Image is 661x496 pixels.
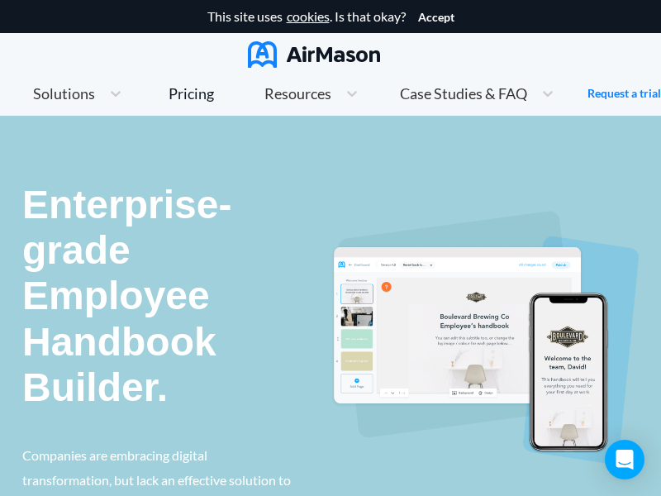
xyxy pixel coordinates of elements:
div: Pricing [169,86,214,101]
button: Accept cookies [418,11,454,24]
div: Open Intercom Messenger [605,440,644,479]
p: Enterprise-grade Employee Handbook Builder. [22,182,291,410]
span: Resources [264,86,331,101]
a: Request a trial [587,85,661,102]
span: Case Studies & FAQ [400,86,527,101]
img: handbook intro [330,211,639,464]
a: cookies [287,9,330,24]
span: Solutions [33,86,95,101]
img: AirMason Logo [248,41,380,68]
a: Pricing [169,79,214,108]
